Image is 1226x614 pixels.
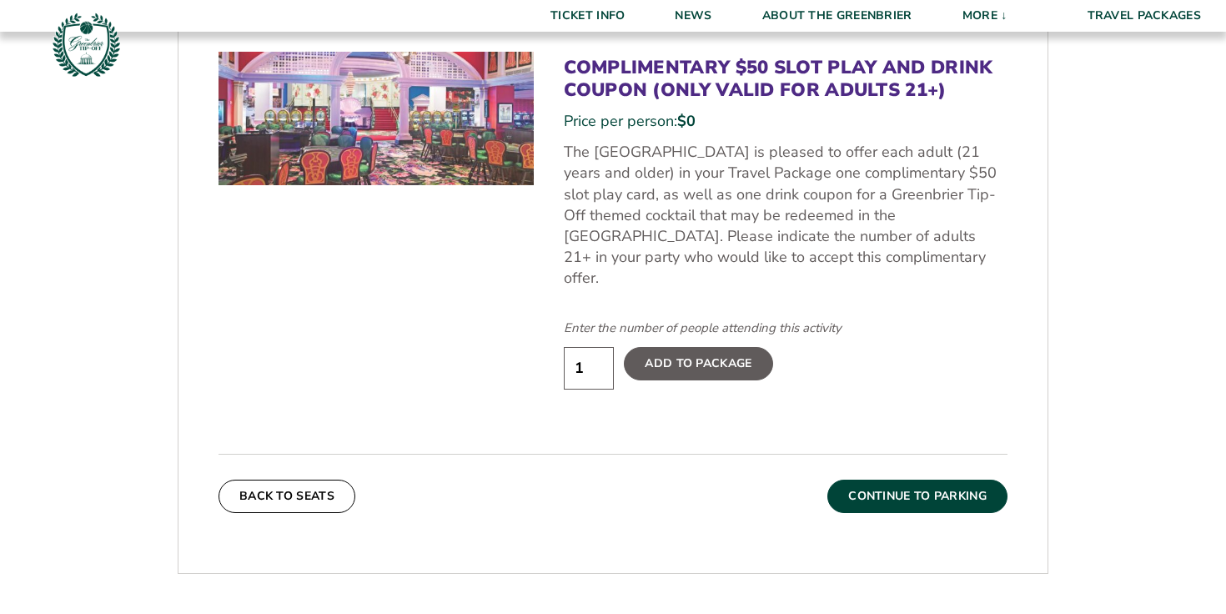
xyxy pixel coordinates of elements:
[564,142,1007,289] p: The [GEOGRAPHIC_DATA] is pleased to offer each adult (21 years and older) in your Travel Package ...
[564,111,1007,132] div: Price per person:
[564,57,1007,101] h3: Complimentary $50 Slot Play and Drink Coupon (Only Valid for Adults 21+)
[219,480,355,513] button: Back To Seats
[564,320,1007,337] div: Enter the number of people attending this activity
[624,347,772,380] label: Add To Package
[50,8,123,81] img: Greenbrier Tip-Off
[677,111,696,131] span: $0
[827,480,1007,513] button: Continue To Parking
[219,52,534,185] img: Complimentary $50 Slot Play and Drink Coupon (Only Valid for Adults 21+)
